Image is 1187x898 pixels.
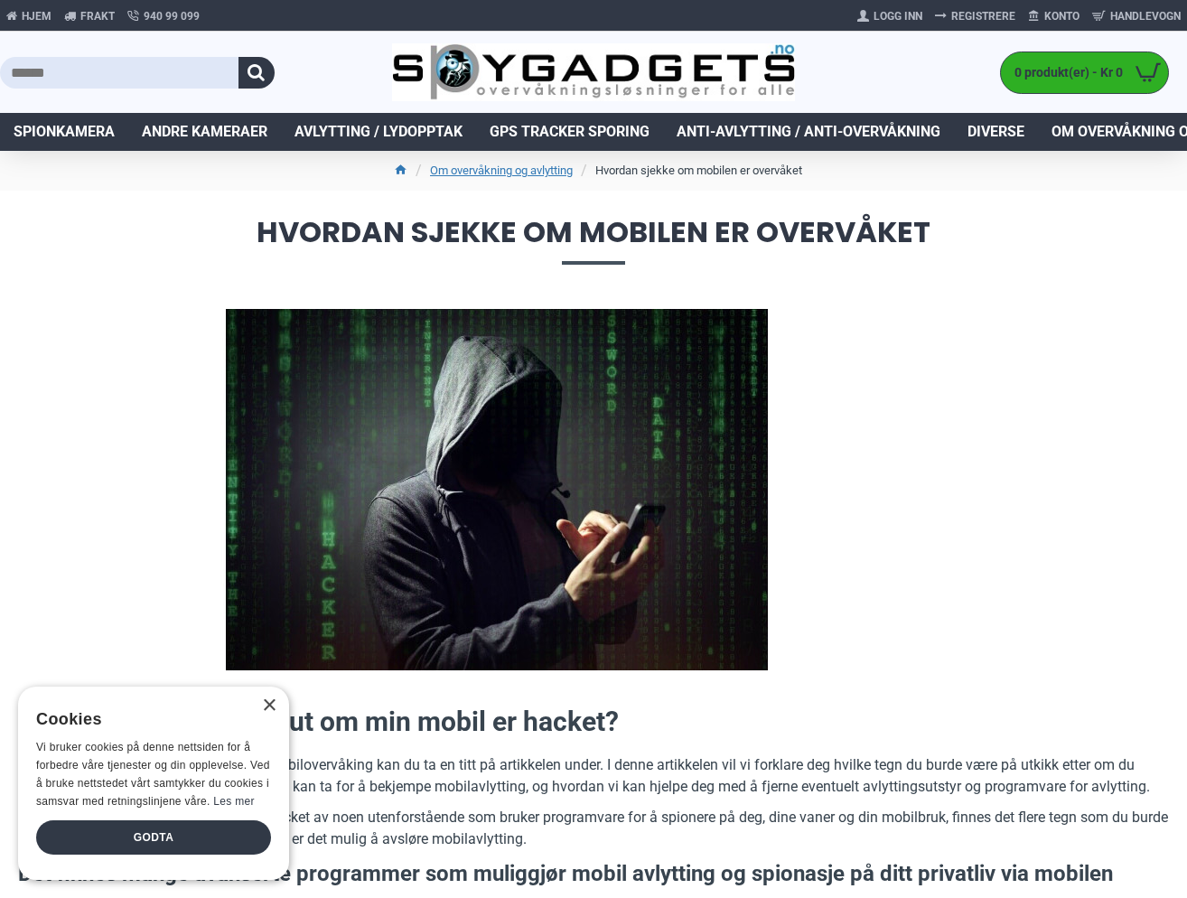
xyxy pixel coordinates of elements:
[476,113,663,151] a: GPS Tracker Sporing
[18,807,1169,850] p: Hvis du lurer på om mobilen din er blitt hacket av noen utenforstående som bruker programvare for...
[1044,8,1080,24] span: Konto
[851,2,929,31] a: Logg Inn
[22,8,51,24] span: Hjem
[213,795,254,808] a: Les mer, opens a new window
[929,2,1022,31] a: Registrere
[142,121,267,143] span: Andre kameraer
[18,754,1169,798] p: Hvis du mistenker om at du er offer for mobilovervåking kan du ta en titt på artikkelen under. I ...
[18,309,976,670] img: Hvordan sjekke om mobilen er overvåket
[663,113,954,151] a: Anti-avlytting / Anti-overvåkning
[392,43,796,101] img: SpyGadgets.no
[18,859,1169,890] h3: Det finnes mange avanserte programmer som muliggjør mobil avlytting og spionasje på ditt privatli...
[144,8,200,24] span: 940 99 099
[954,113,1038,151] a: Diverse
[36,741,270,807] span: Vi bruker cookies på denne nettsiden for å forbedre våre tjenester og din opplevelse. Ved å bruke...
[1110,8,1181,24] span: Handlevogn
[1001,52,1168,93] a: 0 produkt(er) - Kr 0
[1022,2,1086,31] a: Konto
[18,218,1169,264] span: Hvordan sjekke om mobilen er overvåket
[430,162,573,180] a: Om overvåkning og avlytting
[281,113,476,151] a: Avlytting / Lydopptak
[1001,63,1127,82] span: 0 produkt(er) - Kr 0
[80,8,115,24] span: Frakt
[262,699,276,713] div: Close
[18,703,1169,741] h2: Hvordan kan jeg finne ut om min mobil er hacket?
[490,121,650,143] span: GPS Tracker Sporing
[36,700,259,739] div: Cookies
[14,121,115,143] span: Spionkamera
[1086,2,1187,31] a: Handlevogn
[294,121,463,143] span: Avlytting / Lydopptak
[874,8,922,24] span: Logg Inn
[951,8,1015,24] span: Registrere
[967,121,1024,143] span: Diverse
[128,113,281,151] a: Andre kameraer
[36,820,271,855] div: Godta
[677,121,940,143] span: Anti-avlytting / Anti-overvåkning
